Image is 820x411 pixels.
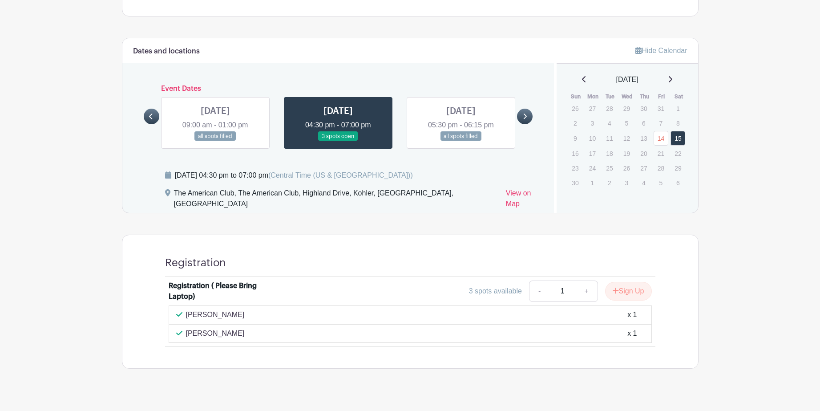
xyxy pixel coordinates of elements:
[605,282,652,301] button: Sign Up
[602,92,619,101] th: Tue
[627,328,637,339] div: x 1
[585,131,600,145] p: 10
[619,161,634,175] p: 26
[635,47,687,54] a: Hide Calendar
[585,146,600,160] p: 17
[654,146,668,160] p: 21
[636,131,651,145] p: 13
[636,116,651,130] p: 6
[602,161,617,175] p: 25
[671,161,685,175] p: 29
[186,309,245,320] p: [PERSON_NAME]
[585,116,600,130] p: 3
[186,328,245,339] p: [PERSON_NAME]
[619,116,634,130] p: 5
[670,92,687,101] th: Sat
[585,161,600,175] p: 24
[619,131,634,145] p: 12
[165,256,226,269] h4: Registration
[568,102,582,115] p: 26
[636,146,651,160] p: 20
[169,281,279,302] div: Registration ( Please Bring Laptop)
[619,102,634,115] p: 29
[568,116,582,130] p: 2
[568,161,582,175] p: 23
[616,74,638,85] span: [DATE]
[636,176,651,190] p: 4
[585,92,602,101] th: Mon
[654,131,668,146] a: 14
[159,85,517,93] h6: Event Dates
[627,309,637,320] div: x 1
[602,146,617,160] p: 18
[575,281,598,302] a: +
[568,131,582,145] p: 9
[671,131,685,146] a: 15
[469,286,522,297] div: 3 spots available
[585,176,600,190] p: 1
[506,188,543,213] a: View on Map
[654,161,668,175] p: 28
[654,116,668,130] p: 7
[619,146,634,160] p: 19
[602,176,617,190] p: 2
[602,131,617,145] p: 11
[568,146,582,160] p: 16
[653,92,671,101] th: Fri
[636,102,651,115] p: 30
[636,161,651,175] p: 27
[671,146,685,160] p: 22
[671,176,685,190] p: 6
[671,116,685,130] p: 8
[175,170,413,181] div: [DATE] 04:30 pm to 07:00 pm
[654,102,668,115] p: 31
[636,92,653,101] th: Thu
[133,47,200,56] h6: Dates and locations
[568,176,582,190] p: 30
[268,171,413,179] span: (Central Time (US & [GEOGRAPHIC_DATA]))
[602,102,617,115] p: 28
[174,188,499,213] div: The American Club, The American Club, Highland Drive, Kohler, [GEOGRAPHIC_DATA], [GEOGRAPHIC_DATA]
[529,281,549,302] a: -
[602,116,617,130] p: 4
[654,176,668,190] p: 5
[671,102,685,115] p: 1
[567,92,585,101] th: Sun
[585,102,600,115] p: 27
[619,176,634,190] p: 3
[619,92,636,101] th: Wed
